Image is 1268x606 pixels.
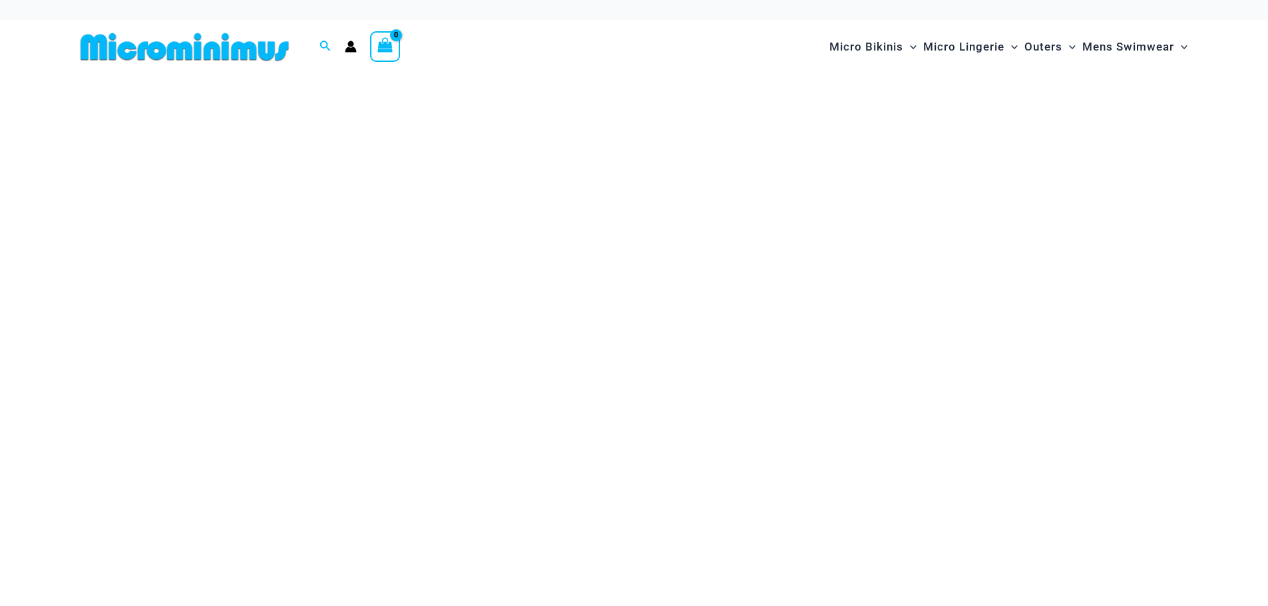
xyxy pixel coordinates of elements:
span: Micro Bikinis [829,30,903,64]
a: Micro LingerieMenu ToggleMenu Toggle [920,27,1021,67]
a: OutersMenu ToggleMenu Toggle [1021,27,1079,67]
a: Micro BikinisMenu ToggleMenu Toggle [826,27,920,67]
span: Menu Toggle [1062,30,1076,64]
a: Account icon link [345,41,357,53]
nav: Site Navigation [824,25,1193,69]
span: Menu Toggle [1174,30,1187,64]
span: Menu Toggle [1004,30,1018,64]
a: Mens SwimwearMenu ToggleMenu Toggle [1079,27,1191,67]
a: Search icon link [319,39,331,55]
span: Micro Lingerie [923,30,1004,64]
span: Menu Toggle [903,30,917,64]
span: Mens Swimwear [1082,30,1174,64]
a: View Shopping Cart, empty [370,31,401,62]
img: MM SHOP LOGO FLAT [75,32,294,62]
span: Outers [1024,30,1062,64]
